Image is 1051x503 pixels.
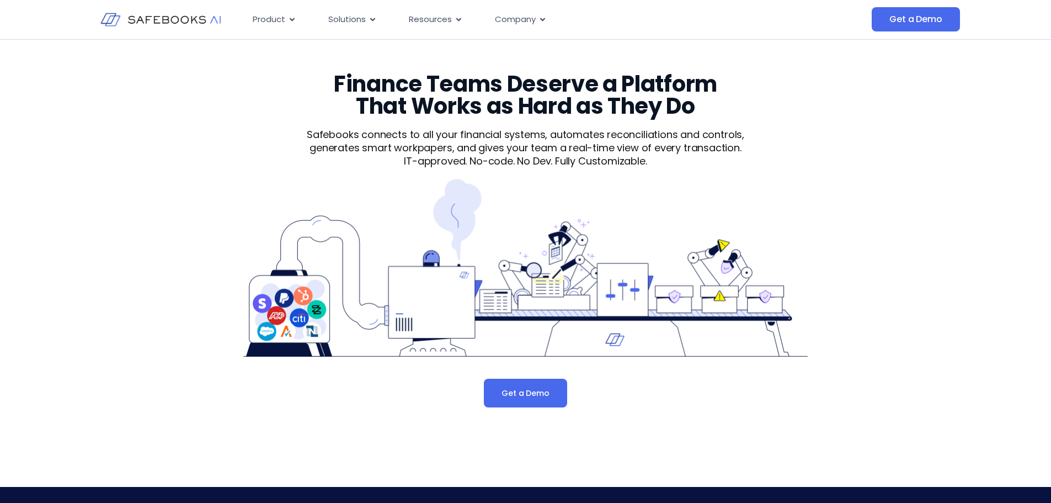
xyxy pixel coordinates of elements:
span: Resources [409,13,452,26]
span: Product [253,13,285,26]
p: IT-approved. No-code. No Dev. Fully Customizable. [287,155,764,168]
a: Get a Demo [872,7,959,31]
a: Get a Demo [484,379,567,407]
p: Safebooks connects to all your financial systems, automates reconciliations and controls, generat... [287,128,764,155]
img: Product 1 [243,179,807,357]
span: Get a Demo [889,14,942,25]
span: Get a Demo [502,388,549,399]
div: Menu Toggle [244,9,761,30]
span: Company [495,13,536,26]
span: Solutions [328,13,366,26]
h3: Finance Teams Deserve a Platform That Works as Hard as They Do [312,73,738,117]
nav: Menu [244,9,761,30]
